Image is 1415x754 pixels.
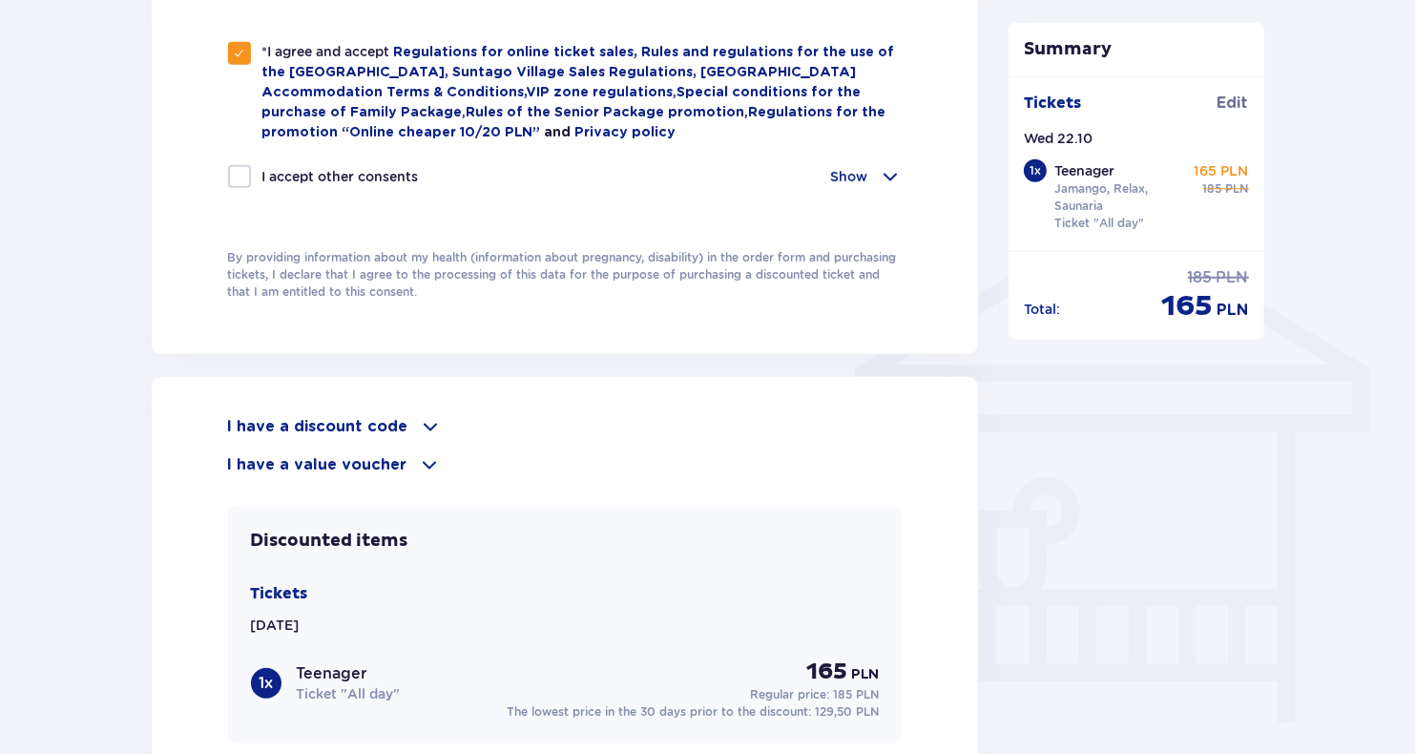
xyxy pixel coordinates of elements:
[1054,180,1186,215] p: Jamango, Relax, Saunaria
[262,167,419,186] p: I accept other consents
[228,416,408,437] p: I have a discount code
[507,703,879,721] p: The lowest price in the 30 days prior to the discount:
[575,126,676,139] a: Privacy policy
[1024,300,1060,319] p: Total :
[394,46,642,59] a: Regulations for online ticket sales,
[545,126,575,139] span: and
[251,616,300,635] p: [DATE]
[467,106,745,119] a: Rules of the Senior Package promotion
[1024,129,1092,148] p: Wed 22.10
[1203,180,1222,198] span: 185
[297,684,401,703] p: Ticket "All day"
[262,44,394,59] span: *I agree and accept
[1054,215,1144,232] p: Ticket "All day"
[262,42,903,142] p: , , ,
[453,66,701,79] a: Suntago Village Sales Regulations,
[1226,180,1249,198] span: PLN
[297,663,368,684] p: Teenager
[851,665,879,684] span: PLN
[1162,288,1214,325] span: 165
[228,249,903,301] p: By providing information about my health (information about pregnancy, disability) in the order f...
[1195,161,1249,180] p: 165 PLN
[1024,93,1081,114] p: Tickets
[833,687,879,702] span: 185 PLN
[815,704,879,719] span: 129,50 PLN
[750,686,879,703] p: Regular price:
[1217,267,1249,288] span: PLN
[527,86,674,99] a: VIP zone regulations
[1188,267,1213,288] span: 185
[1024,159,1047,182] div: 1 x
[806,658,847,686] span: 165
[830,167,867,186] p: Show
[1217,300,1249,321] span: PLN
[251,583,308,604] p: Tickets
[1054,161,1114,180] p: Teenager
[251,530,408,553] p: Discounted items
[228,454,407,475] p: I have a value voucher
[1009,38,1264,61] p: Summary
[1217,93,1249,114] span: Edit
[251,668,281,699] div: 1 x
